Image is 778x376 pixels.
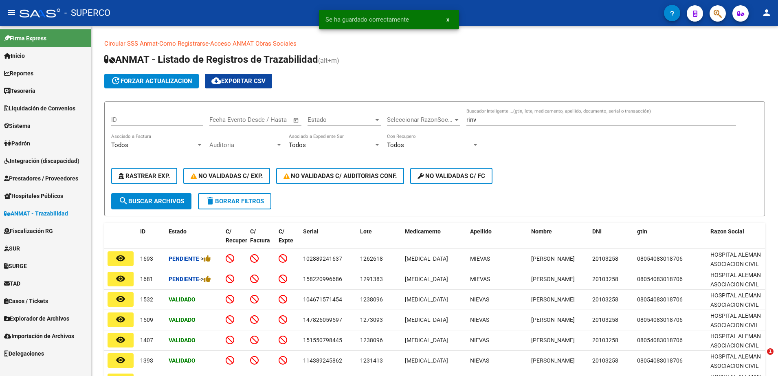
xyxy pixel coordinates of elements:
[531,276,575,282] span: [PERSON_NAME]
[637,228,647,235] span: gtin
[205,196,215,206] mat-icon: delete
[250,228,270,244] span: C/ Factura
[303,296,342,303] span: 104671571454
[140,255,153,262] span: 1693
[318,57,339,64] span: (alt+m)
[418,172,485,180] span: No validadas c/ FC
[169,357,196,364] strong: Validado
[111,77,192,85] span: forzar actualizacion
[357,223,402,259] datatable-header-cell: Lote
[303,337,342,343] span: 151550798445
[140,357,153,364] span: 1393
[210,40,297,47] a: Acceso ANMAT Obras Sociales
[4,69,33,78] span: Reportes
[360,317,383,323] span: 1273093
[140,317,153,323] span: 1509
[116,274,125,284] mat-icon: remove_red_eye
[528,223,589,259] datatable-header-cell: Nombre
[4,244,20,253] span: SUR
[284,172,397,180] span: No Validadas c/ Auditorias Conf.
[710,272,761,288] span: HOSPITAL ALEMAN ASOCIACION CIVIL
[111,193,191,209] button: Buscar Archivos
[4,191,63,200] span: Hospitales Públicos
[303,357,342,364] span: 114389245862
[592,255,618,262] span: 20103258
[209,141,275,149] span: Auditoria
[116,253,125,263] mat-icon: remove_red_eye
[470,317,489,323] span: NIEVAS
[119,198,184,205] span: Buscar Archivos
[211,76,221,86] mat-icon: cloud_download
[440,12,456,27] button: x
[710,292,761,308] span: HOSPITAL ALEMAN ASOCIACION CIVIL
[289,141,306,149] span: Todos
[762,8,771,18] mat-icon: person
[199,276,211,282] span: ->
[159,40,209,47] a: Como Registrarse
[199,255,211,262] span: ->
[531,296,575,303] span: [PERSON_NAME]
[205,74,272,88] button: Exportar CSV
[292,116,301,125] button: Open calendar
[470,255,490,262] span: MIEVAS
[531,255,575,262] span: [PERSON_NAME]
[119,172,170,180] span: Rastrear Exp.
[279,228,293,244] span: C/ Expte
[710,251,761,267] span: HOSPITAL ALEMAN ASOCIACION CIVIL
[405,255,448,262] span: [MEDICAL_DATA]
[169,296,196,303] strong: Validado
[119,196,128,206] mat-icon: search
[300,223,357,259] datatable-header-cell: Serial
[4,349,44,358] span: Delegaciones
[4,332,74,341] span: Importación de Archivos
[4,174,78,183] span: Prestadores / Proveedores
[303,228,319,235] span: Serial
[4,314,69,323] span: Explorador de Archivos
[250,116,289,123] input: Fecha fin
[165,223,222,259] datatable-header-cell: Estado
[637,276,683,282] span: 08054083018706
[531,357,575,364] span: [PERSON_NAME]
[360,255,383,262] span: 1262618
[637,337,683,343] span: 08054083018706
[7,8,16,18] mat-icon: menu
[4,209,68,218] span: ANMAT - Trazabilidad
[169,255,199,262] strong: Pendiente
[592,296,618,303] span: 20103258
[446,16,449,23] span: x
[531,317,575,323] span: [PERSON_NAME]
[405,337,448,343] span: [MEDICAL_DATA]
[325,15,409,24] span: Se ha guardado correctamente
[303,255,342,262] span: 102889241637
[4,226,53,235] span: Fiscalización RG
[360,357,383,364] span: 1231413
[592,337,618,343] span: 20103258
[111,141,128,149] span: Todos
[767,348,774,355] span: 1
[169,337,196,343] strong: Validado
[276,168,404,184] button: No Validadas c/ Auditorias Conf.
[405,276,448,282] span: [MEDICAL_DATA]
[104,54,318,65] span: ANMAT - Listado de Registros de Trazabilidad
[592,357,618,364] span: 20103258
[140,337,153,343] span: 1407
[634,223,707,259] datatable-header-cell: gtin
[116,355,125,365] mat-icon: remove_red_eye
[637,255,683,262] span: 08054083018706
[470,228,492,235] span: Apellido
[104,40,158,47] a: Circular SSS Anmat
[470,357,489,364] span: NIEVAS
[247,223,275,259] datatable-header-cell: C/ Factura
[169,317,196,323] strong: Validado
[360,337,383,343] span: 1238096
[111,76,121,86] mat-icon: update
[710,353,761,369] span: HOSPITAL ALEMAN ASOCIACION CIVIL
[360,276,383,282] span: 1291383
[4,297,48,306] span: Casos / Tickets
[589,223,634,259] datatable-header-cell: DNI
[4,279,20,288] span: TAD
[211,77,266,85] span: Exportar CSV
[4,139,30,148] span: Padrón
[592,317,618,323] span: 20103258
[710,333,761,349] span: HOSPITAL ALEMAN ASOCIACION CIVIL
